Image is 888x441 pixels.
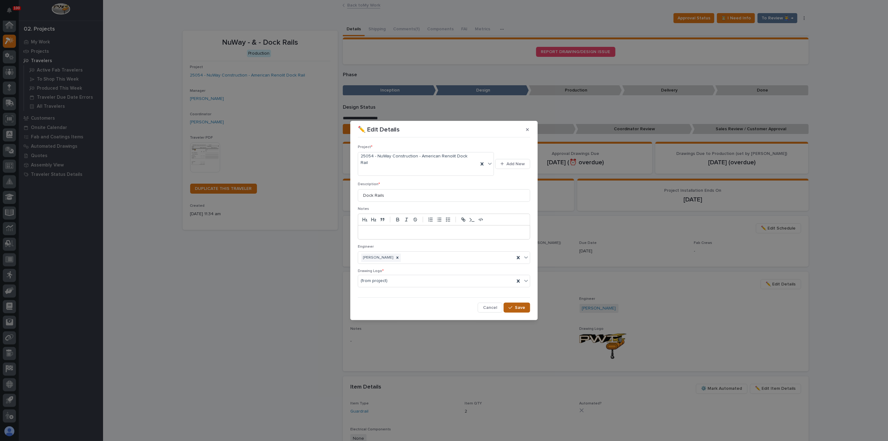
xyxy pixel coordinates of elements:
button: Save [504,303,530,313]
span: Notes [358,207,369,211]
span: (from project) [361,278,387,284]
div: [PERSON_NAME] [361,254,394,262]
span: Description [358,182,380,186]
span: 25054 - NuWay Construction - American Renolit Dock Rail [361,153,476,166]
span: Add New [506,161,525,167]
p: ✏️ Edit Details [358,126,400,133]
span: Project [358,145,372,149]
span: Save [515,305,525,310]
span: Cancel [483,305,497,310]
span: Engineer [358,245,374,249]
button: Add New [495,159,530,169]
button: Cancel [478,303,502,313]
span: Drawing Logo [358,269,384,273]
